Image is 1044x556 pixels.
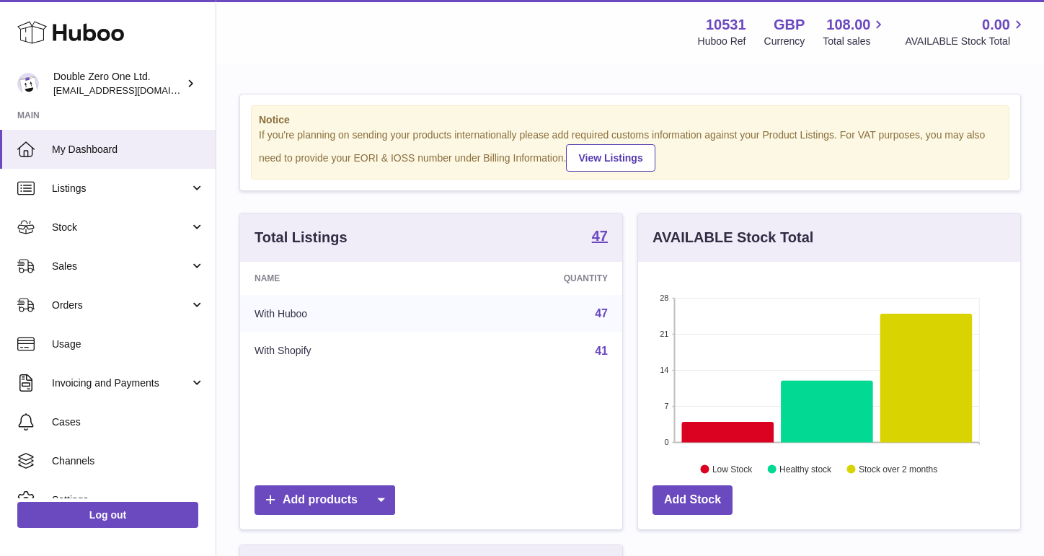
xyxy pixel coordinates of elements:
a: View Listings [566,144,655,172]
span: Usage [52,337,205,351]
text: Low Stock [712,464,753,474]
span: Cases [52,415,205,429]
text: 14 [660,366,668,374]
img: hello@001skincare.com [17,73,39,94]
th: Name [240,262,446,295]
span: My Dashboard [52,143,205,156]
div: Double Zero One Ltd. [53,70,183,97]
a: 41 [595,345,608,357]
div: Huboo Ref [698,35,746,48]
h3: AVAILABLE Stock Total [652,228,813,247]
strong: Notice [259,113,1001,127]
a: Add Stock [652,485,733,515]
a: 47 [592,229,608,246]
a: 47 [595,307,608,319]
span: Orders [52,299,190,312]
strong: 10531 [706,15,746,35]
text: 0 [664,438,668,446]
h3: Total Listings [255,228,348,247]
text: 7 [664,402,668,410]
span: Stock [52,221,190,234]
a: 108.00 Total sales [823,15,887,48]
span: Settings [52,493,205,507]
span: 0.00 [982,15,1010,35]
strong: GBP [774,15,805,35]
span: Invoicing and Payments [52,376,190,390]
td: With Huboo [240,295,446,332]
th: Quantity [446,262,622,295]
a: Log out [17,502,198,528]
span: Sales [52,260,190,273]
span: Listings [52,182,190,195]
text: Stock over 2 months [859,464,937,474]
span: Total sales [823,35,887,48]
span: 108.00 [826,15,870,35]
text: 21 [660,330,668,338]
span: AVAILABLE Stock Total [905,35,1027,48]
text: Healthy stock [779,464,832,474]
strong: 47 [592,229,608,243]
div: If you're planning on sending your products internationally please add required customs informati... [259,128,1001,172]
span: [EMAIL_ADDRESS][DOMAIN_NAME] [53,84,212,96]
a: Add products [255,485,395,515]
span: Channels [52,454,205,468]
div: Currency [764,35,805,48]
a: 0.00 AVAILABLE Stock Total [905,15,1027,48]
text: 28 [660,294,668,302]
td: With Shopify [240,332,446,370]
